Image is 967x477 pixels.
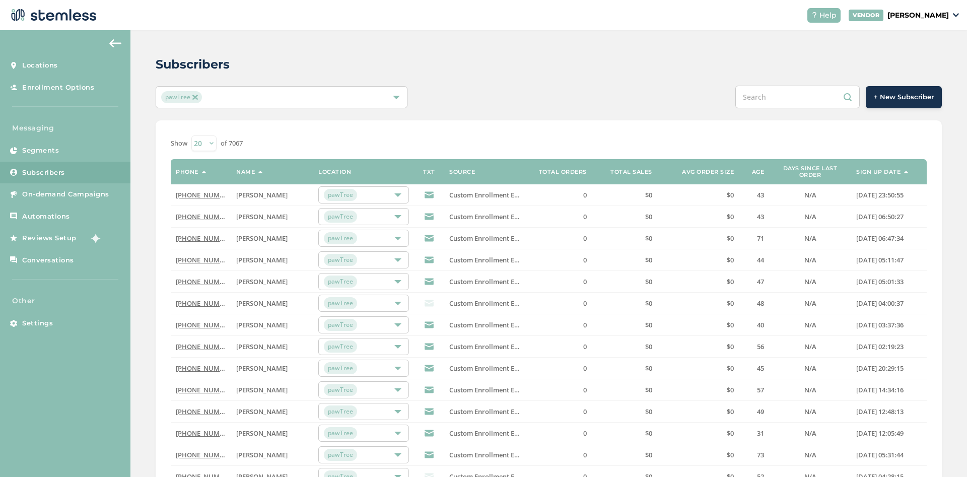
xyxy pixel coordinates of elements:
[531,256,587,264] label: 0
[236,450,288,459] span: [PERSON_NAME]
[804,342,816,351] span: N/A
[583,342,587,351] span: 0
[727,212,734,221] span: $0
[645,429,652,438] span: $0
[449,321,521,329] label: Custom Enrollment Endpoint
[423,169,435,175] label: TXT
[774,165,846,178] label: Days since last order
[645,234,652,243] span: $0
[236,212,288,221] span: [PERSON_NAME]
[804,450,816,459] span: N/A
[176,407,234,416] a: [PHONE_NUMBER]
[531,321,587,329] label: 0
[757,212,764,221] span: 43
[171,139,187,149] label: Show
[236,191,308,199] label: Meredith Stamey
[856,256,922,264] label: 2025-08-27 05:11:47
[258,171,263,173] img: icon-sort-1e1d7615.svg
[744,386,764,394] label: 57
[318,169,351,175] label: Location
[774,364,846,373] label: N/A
[449,429,539,438] span: Custom Enrollment Endpoint
[324,340,357,353] span: pawTree
[856,429,904,438] span: [DATE] 12:05:49
[176,190,234,199] a: [PHONE_NUMBER]
[856,255,904,264] span: [DATE] 05:11:47
[856,386,922,394] label: 2025-08-26 14:34:16
[856,321,922,329] label: 2025-08-27 03:37:36
[236,407,308,416] label: Cherie Huntley
[583,255,587,264] span: 0
[744,407,764,416] label: 49
[744,256,764,264] label: 44
[757,385,764,394] span: 57
[236,190,288,199] span: [PERSON_NAME]
[236,234,288,243] span: [PERSON_NAME]
[874,92,934,102] span: + New Subscriber
[856,407,904,416] span: [DATE] 12:48:13
[662,299,734,308] label: $0
[176,364,234,373] a: [PHONE_NUMBER]
[856,212,904,221] span: [DATE] 06:50:27
[662,343,734,351] label: $0
[221,139,243,149] label: of 7067
[774,429,846,438] label: N/A
[662,256,734,264] label: $0
[597,407,652,416] label: $0
[449,450,539,459] span: Custom Enrollment Endpoint
[176,234,234,243] a: [PHONE_NUMBER]
[645,320,652,329] span: $0
[856,277,904,286] span: [DATE] 05:01:33
[236,299,288,308] span: [PERSON_NAME]
[757,450,764,459] span: 73
[953,13,959,17] img: icon_down-arrow-small-66adaf34.svg
[236,255,288,264] span: [PERSON_NAME]
[744,213,764,221] label: 43
[645,255,652,264] span: $0
[727,342,734,351] span: $0
[236,407,288,416] span: [PERSON_NAME]
[449,190,539,199] span: Custom Enrollment Endpoint
[727,320,734,329] span: $0
[236,213,308,221] label: Andres Perez
[597,299,652,308] label: $0
[22,212,70,222] span: Automations
[856,385,904,394] span: [DATE] 14:34:16
[236,234,308,243] label: Marcia Gustafson
[662,451,734,459] label: $0
[449,169,475,175] label: Source
[727,450,734,459] span: $0
[804,364,816,373] span: N/A
[449,212,539,221] span: Custom Enrollment Endpoint
[804,234,816,243] span: N/A
[597,234,652,243] label: $0
[22,189,109,199] span: On-demand Campaigns
[597,321,652,329] label: $0
[597,364,652,373] label: $0
[757,364,764,373] span: 45
[583,407,587,416] span: 0
[727,299,734,308] span: $0
[236,385,288,394] span: [PERSON_NAME]
[757,320,764,329] span: 40
[757,277,764,286] span: 47
[744,321,764,329] label: 40
[662,321,734,329] label: $0
[176,234,226,243] label: (651) 343-4600
[744,191,764,199] label: 43
[662,407,734,416] label: $0
[583,450,587,459] span: 0
[757,342,764,351] span: 56
[22,318,53,328] span: Settings
[176,255,234,264] a: [PHONE_NUMBER]
[531,213,587,221] label: 0
[645,212,652,221] span: $0
[449,299,521,308] label: Custom Enrollment Endpoint
[531,191,587,199] label: 0
[887,10,949,21] p: [PERSON_NAME]
[811,12,817,18] img: icon-help-white-03924b79.svg
[735,86,860,108] input: Search
[539,169,587,175] label: Total orders
[236,364,288,373] span: [PERSON_NAME]
[236,277,288,286] span: [PERSON_NAME]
